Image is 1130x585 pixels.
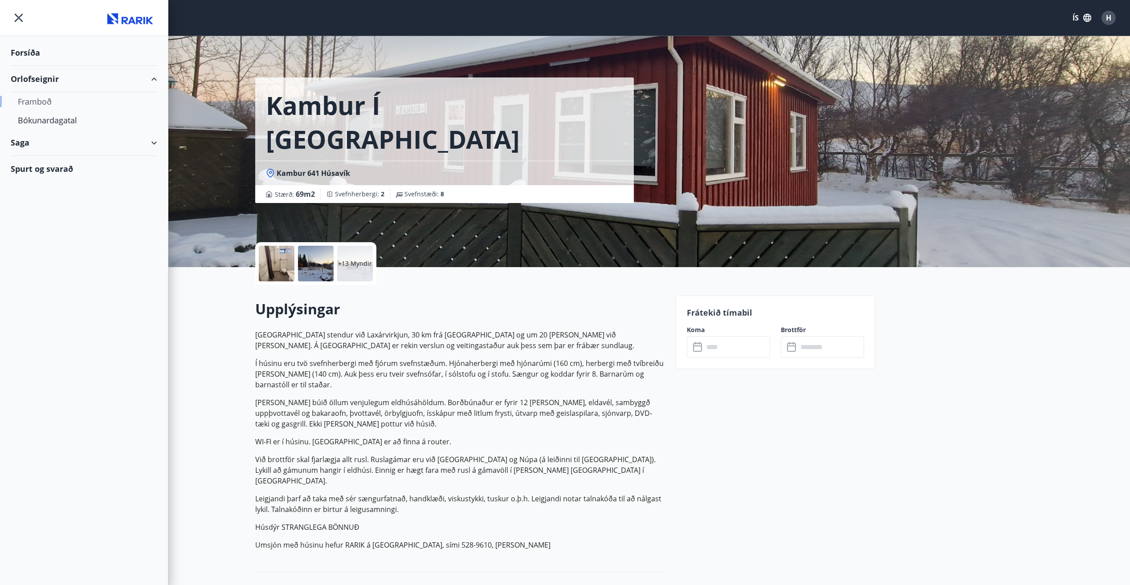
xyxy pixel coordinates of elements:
[381,190,384,198] span: 2
[687,307,864,318] p: Frátekið tímabil
[338,259,372,268] p: +13 Myndir
[255,329,665,351] p: [GEOGRAPHIC_DATA] stendur við Laxárvirkjun, 30 km frá [GEOGRAPHIC_DATA] og um 20 [PERSON_NAME] vi...
[277,168,350,178] span: Kambur 641 Húsavík
[104,10,157,28] img: union_logo
[266,88,623,156] h1: Kambur í [GEOGRAPHIC_DATA]
[404,190,444,199] span: Svefnstæði :
[255,493,665,515] p: Leigjandi þarf að taka með sér sængurfatnað, handklæði, viskustykki, tuskur o.þ.h. Leigjandi nota...
[255,299,665,319] h2: Upplýsingar
[18,111,150,130] div: Bókunardagatal
[255,397,665,429] p: [PERSON_NAME] búið öllum venjulegum eldhúsáhöldum. Borðbúnaður er fyrir 12 [PERSON_NAME], eldavél...
[255,540,665,550] p: Umsjón með húsinu hefur RARIK á [GEOGRAPHIC_DATA], sími 528-9610, [PERSON_NAME]
[255,454,665,486] p: Við brottför skal fjarlægja allt rusl. Ruslagámar eru við [GEOGRAPHIC_DATA] og Núpa (á leiðinni t...
[11,156,157,182] div: Spurt og svarað
[687,325,770,334] label: Koma
[1098,7,1119,28] button: H
[11,66,157,92] div: Orlofseignir
[255,522,665,532] p: Húsdýr STRANGLEGA BÖNNUÐ
[11,130,157,156] div: Saga
[11,10,27,26] button: menu
[255,436,665,447] p: WI-FI er í húsinu. [GEOGRAPHIC_DATA] er að finna á router.
[11,40,157,66] div: Forsíða
[1068,10,1096,26] button: ÍS
[781,325,864,334] label: Brottför
[1106,13,1111,23] span: H
[275,189,315,199] span: Stærð :
[18,92,150,111] div: Framboð
[296,189,315,199] span: 69 m2
[441,190,444,198] span: 8
[335,190,384,199] span: Svefnherbergi :
[255,358,665,390] p: Í húsinu eru tvö svefnherbergi með fjórum svefnstæðum. Hjónaherbergi með hjónarúmi (160 cm), herb...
